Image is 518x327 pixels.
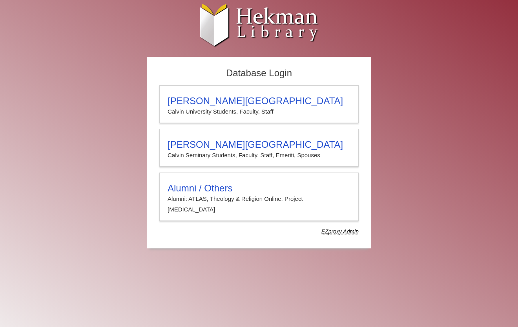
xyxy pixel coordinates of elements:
h3: Alumni / Others [168,183,350,194]
summary: Alumni / OthersAlumni: ATLAS, Theology & Religion Online, Project [MEDICAL_DATA] [168,183,350,215]
p: Alumni: ATLAS, Theology & Religion Online, Project [MEDICAL_DATA] [168,194,350,215]
p: Calvin Seminary Students, Faculty, Staff, Emeriti, Spouses [168,150,350,160]
h3: [PERSON_NAME][GEOGRAPHIC_DATA] [168,139,350,150]
a: [PERSON_NAME][GEOGRAPHIC_DATA]Calvin Seminary Students, Faculty, Staff, Emeriti, Spouses [159,129,359,167]
h2: Database Login [155,65,363,81]
a: [PERSON_NAME][GEOGRAPHIC_DATA]Calvin University Students, Faculty, Staff [159,85,359,123]
dfn: Use Alumni login [321,228,359,235]
h3: [PERSON_NAME][GEOGRAPHIC_DATA] [168,96,350,107]
p: Calvin University Students, Faculty, Staff [168,107,350,117]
